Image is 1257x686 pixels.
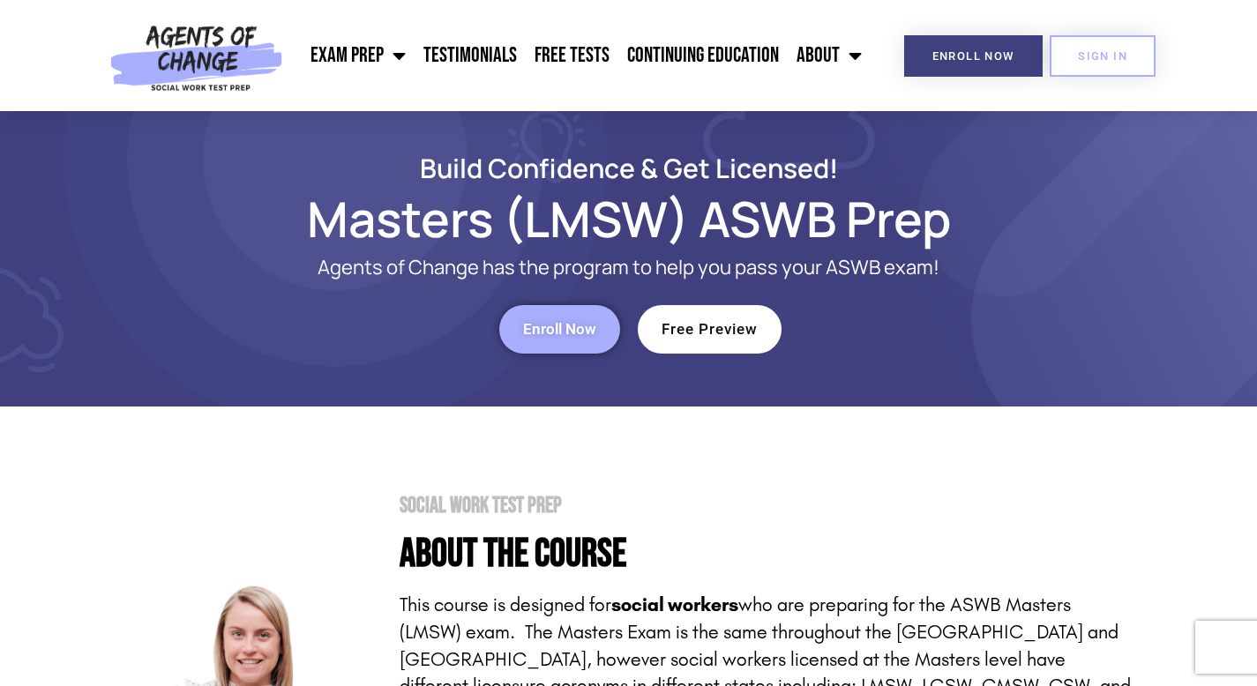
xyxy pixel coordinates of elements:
[932,50,1014,62] span: Enroll Now
[788,34,871,78] a: About
[618,34,788,78] a: Continuing Education
[1078,50,1127,62] span: SIGN IN
[611,593,738,616] strong: social workers
[523,322,596,337] span: Enroll Now
[291,34,871,78] nav: Menu
[400,534,1132,574] h4: About the Course
[126,155,1132,181] h2: Build Confidence & Get Licensed!
[526,34,618,78] a: Free Tests
[400,495,1132,517] h2: Social Work Test Prep
[197,257,1061,279] p: Agents of Change has the program to help you pass your ASWB exam!
[638,305,782,354] a: Free Preview
[302,34,415,78] a: Exam Prep
[499,305,620,354] a: Enroll Now
[1050,35,1156,77] a: SIGN IN
[904,35,1043,77] a: Enroll Now
[415,34,526,78] a: Testimonials
[126,198,1132,239] h1: Masters (LMSW) ASWB Prep
[662,322,758,337] span: Free Preview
